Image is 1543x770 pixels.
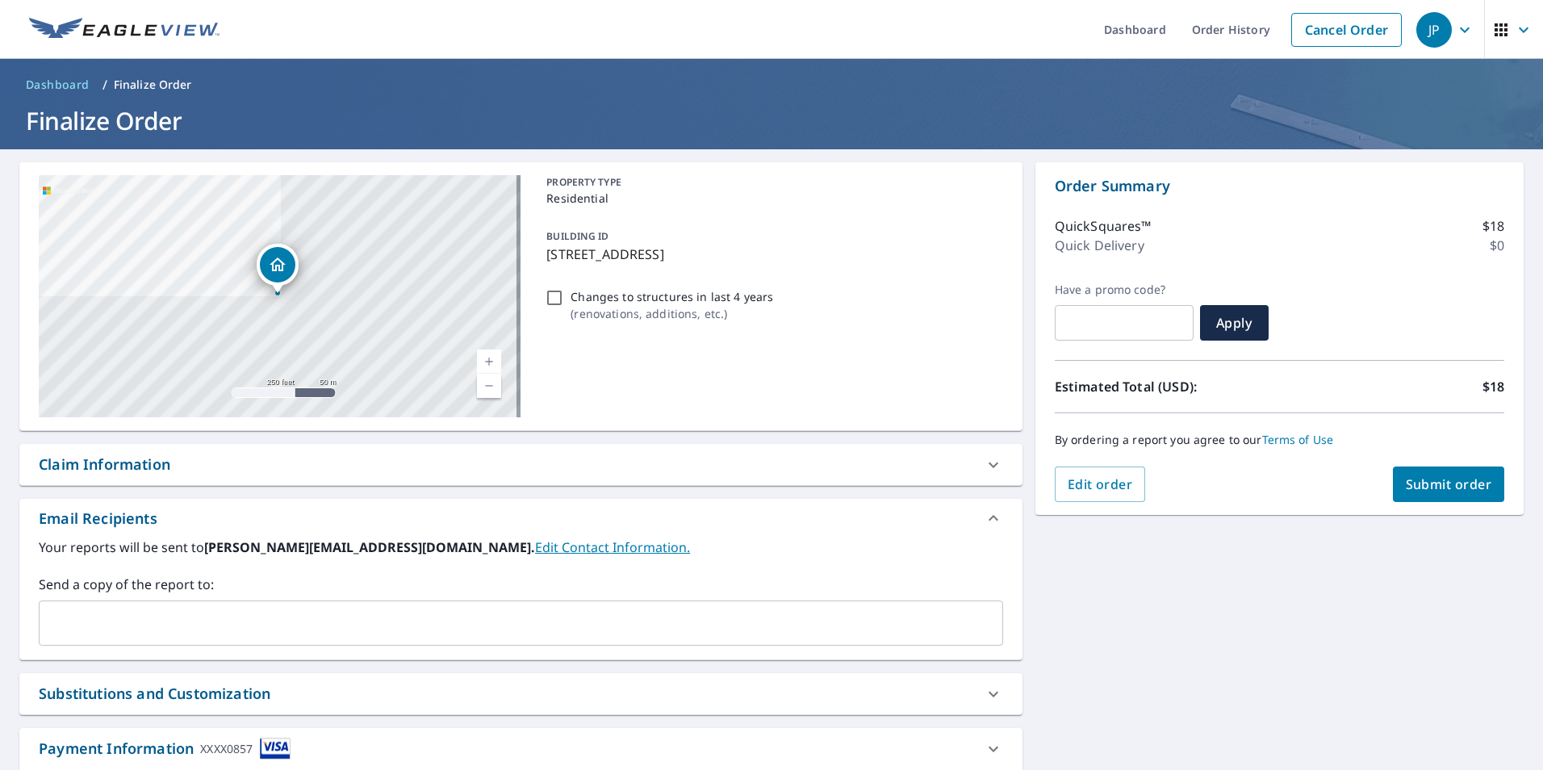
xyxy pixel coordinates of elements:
[257,244,299,294] div: Dropped pin, building 1, Residential property, 10240 Garners Ferry Rd Eastover, SC 29044
[1068,475,1133,493] span: Edit order
[546,229,608,243] p: BUILDING ID
[571,305,773,322] p: ( renovations, additions, etc. )
[1213,314,1256,332] span: Apply
[535,538,690,556] a: EditContactInfo
[102,75,107,94] li: /
[1291,13,1402,47] a: Cancel Order
[1055,467,1146,502] button: Edit order
[477,374,501,398] a: Current Level 17, Zoom Out
[546,245,996,264] p: [STREET_ADDRESS]
[546,190,996,207] p: Residential
[39,508,157,529] div: Email Recipients
[1482,377,1504,396] p: $18
[1490,236,1504,255] p: $0
[39,538,1003,557] label: Your reports will be sent to
[26,77,90,93] span: Dashboard
[19,104,1524,137] h1: Finalize Order
[1055,236,1144,255] p: Quick Delivery
[546,175,996,190] p: PROPERTY TYPE
[19,728,1022,769] div: Payment InformationXXXX0857cardImage
[39,575,1003,594] label: Send a copy of the report to:
[29,18,220,42] img: EV Logo
[1416,12,1452,48] div: JP
[114,77,192,93] p: Finalize Order
[200,738,253,760] div: XXXX0857
[39,683,270,705] div: Substitutions and Customization
[1262,432,1334,447] a: Terms of Use
[204,538,535,556] b: [PERSON_NAME][EMAIL_ADDRESS][DOMAIN_NAME].
[19,72,96,98] a: Dashboard
[19,499,1022,538] div: Email Recipients
[477,349,501,374] a: Current Level 17, Zoom In
[260,738,291,760] img: cardImage
[1406,475,1492,493] span: Submit order
[1393,467,1505,502] button: Submit order
[1055,377,1280,396] p: Estimated Total (USD):
[1055,282,1194,297] label: Have a promo code?
[39,454,170,475] div: Claim Information
[1482,216,1504,236] p: $18
[1055,433,1504,447] p: By ordering a report you agree to our
[19,673,1022,714] div: Substitutions and Customization
[1200,305,1269,341] button: Apply
[19,444,1022,485] div: Claim Information
[39,738,291,760] div: Payment Information
[1055,175,1504,197] p: Order Summary
[19,72,1524,98] nav: breadcrumb
[571,288,773,305] p: Changes to structures in last 4 years
[1055,216,1152,236] p: QuickSquares™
